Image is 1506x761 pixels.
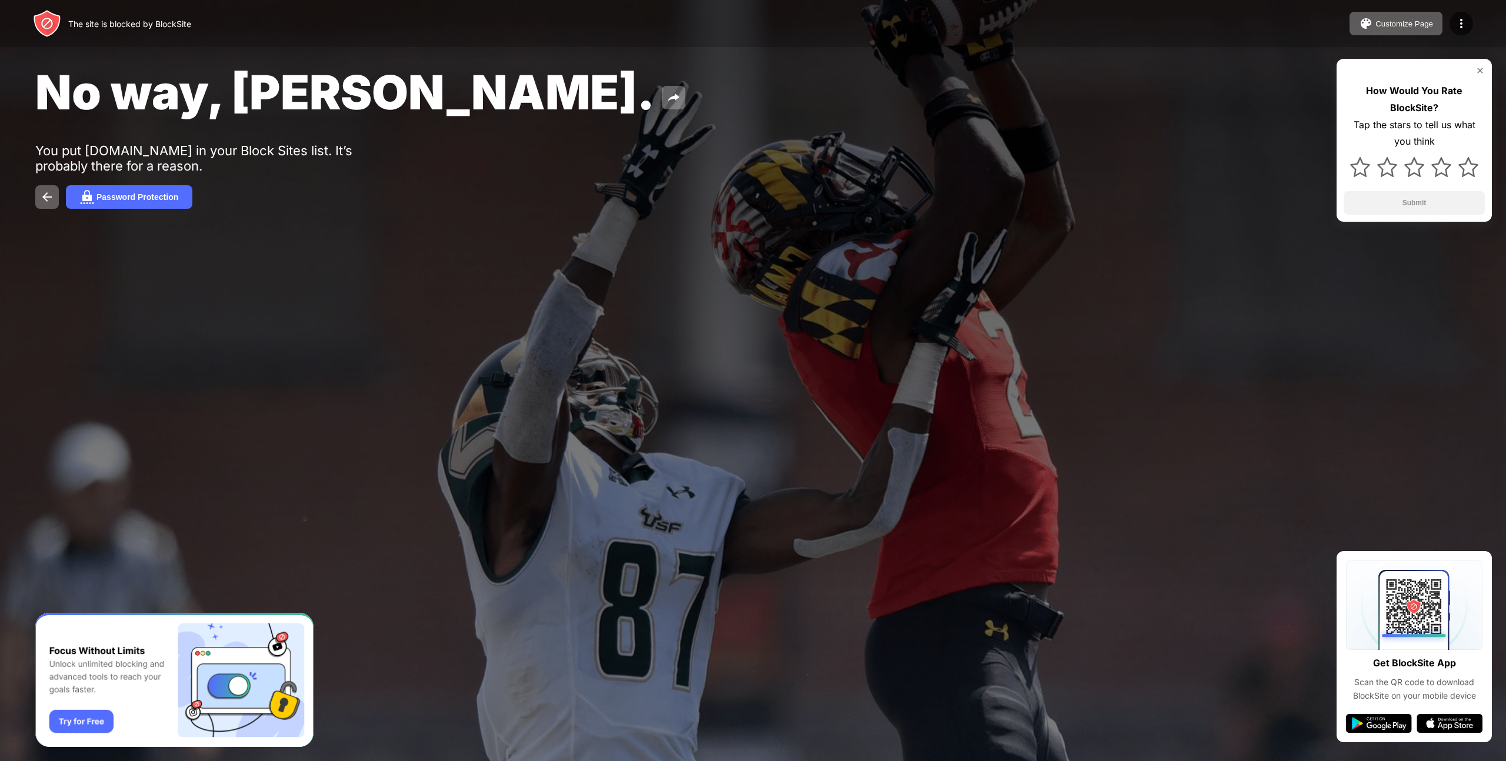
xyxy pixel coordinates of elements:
[33,9,61,38] img: header-logo.svg
[1404,157,1424,177] img: star.svg
[66,185,192,209] button: Password Protection
[35,64,655,121] span: No way, [PERSON_NAME].
[667,91,681,105] img: share.svg
[1359,16,1373,31] img: pallet.svg
[1350,157,1370,177] img: star.svg
[1431,157,1451,177] img: star.svg
[1475,66,1485,75] img: rate-us-close.svg
[1377,157,1397,177] img: star.svg
[1454,16,1468,31] img: menu-icon.svg
[1417,714,1482,733] img: app-store.svg
[68,19,191,29] div: The site is blocked by BlockSite
[40,190,54,204] img: back.svg
[1350,12,1442,35] button: Customize Page
[1344,82,1485,116] div: How Would You Rate BlockSite?
[1344,116,1485,151] div: Tap the stars to tell us what you think
[1346,676,1482,702] div: Scan the QR code to download BlockSite on your mobile device
[96,192,178,202] div: Password Protection
[1346,560,1482,650] img: qrcode.svg
[1346,714,1412,733] img: google-play.svg
[35,143,399,173] div: You put [DOMAIN_NAME] in your Block Sites list. It’s probably there for a reason.
[35,613,314,747] iframe: Banner
[1373,655,1456,672] div: Get BlockSite App
[1344,191,1485,215] button: Submit
[1375,19,1433,28] div: Customize Page
[1458,157,1478,177] img: star.svg
[80,190,94,204] img: password.svg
